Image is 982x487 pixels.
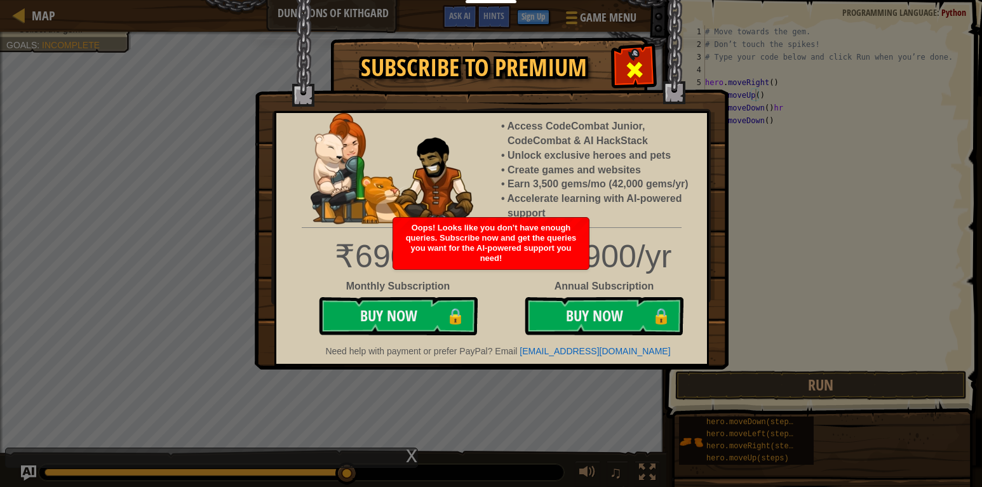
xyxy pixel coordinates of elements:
li: Create games and websites [508,163,694,178]
img: anya-and-nando-pet.webp [311,113,473,227]
li: Accelerate learning with AI-powered support [508,192,694,221]
li: Earn 3,500 gems/mo (42,000 gems/yr) [508,177,694,192]
span: Oops! Looks like you don’t have enough queries. Subscribe now and get the queries you want for th... [406,223,577,263]
button: Buy Now🔒 [319,297,478,335]
button: Buy Now🔒 [525,297,683,335]
div: ₹690/mo [314,234,482,279]
a: [EMAIL_ADDRESS][DOMAIN_NAME] [520,346,670,356]
li: Unlock exclusive heroes and pets [508,149,694,163]
span: Need help with payment or prefer PayPal? Email [325,346,517,356]
div: ₹6.900/yr [267,234,716,279]
div: Monthly Subscription [314,279,482,294]
li: Access CodeCombat Junior, CodeCombat & AI HackStack [508,119,694,149]
h1: Subscribe to Premium [344,55,604,81]
div: Annual Subscription [267,279,716,294]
